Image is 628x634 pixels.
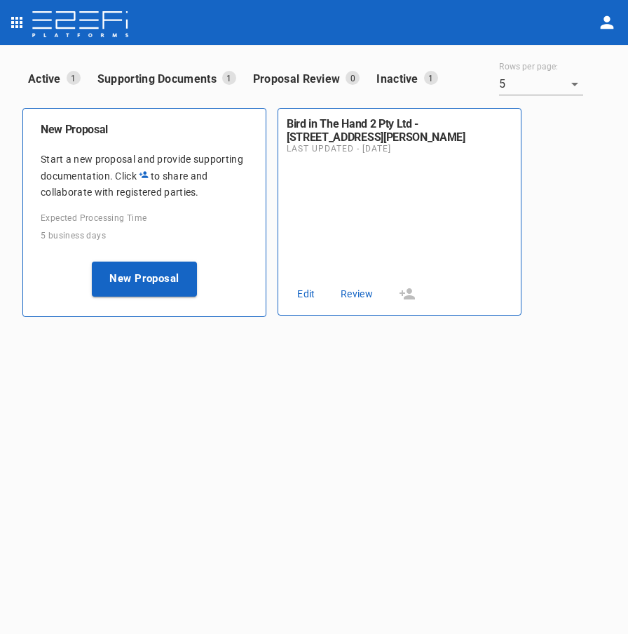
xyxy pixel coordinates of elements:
h6: Bird in The Hand 2 Pty Ltd - 344 John Oxley Drive, Thrumster [287,117,512,144]
div: 5 [499,73,583,95]
p: Inactive [376,71,423,87]
p: 0 [346,71,360,85]
p: 1 [222,71,236,85]
h6: New Proposal [41,123,248,136]
a: Edit [284,285,329,304]
p: Start a new proposal and provide supporting documentation. Click to share and collaborate with re... [41,151,248,201]
p: 1 [67,71,81,85]
button: New Proposal [92,262,197,297]
span: Expected Processing Time 5 business days [41,213,147,241]
p: Active [28,71,67,87]
p: Supporting Documents [97,71,222,87]
p: Proposal Review [253,71,346,87]
p: 1 [424,71,438,85]
span: Last Updated - [DATE] [287,144,512,154]
label: Rows per page: [499,61,558,73]
img: Proposal Image [278,165,521,276]
a: Review [334,285,379,304]
div: Bird in The Hand 2 Pty Ltd - [STREET_ADDRESS][PERSON_NAME] [287,117,512,144]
